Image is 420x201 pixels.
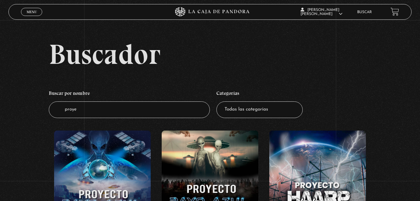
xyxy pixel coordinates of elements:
h2: Buscador [49,40,412,68]
span: [PERSON_NAME] [PERSON_NAME] [301,8,342,16]
h4: Categorías [216,87,303,101]
a: View your shopping cart [391,8,399,16]
span: Cerrar [24,15,39,20]
h4: Buscar por nombre [49,87,210,101]
a: Buscar [357,10,372,14]
span: Menu [27,10,37,14]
